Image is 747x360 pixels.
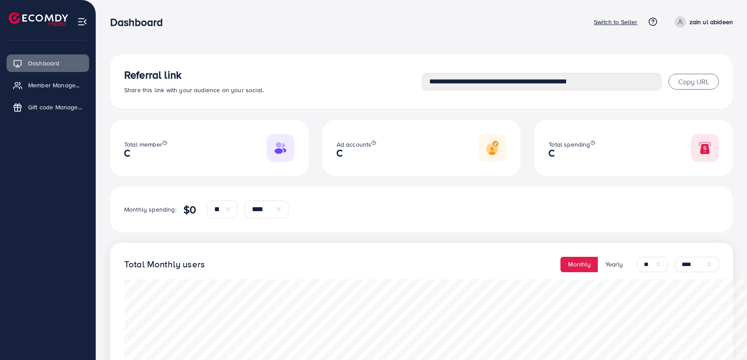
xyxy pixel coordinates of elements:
[7,76,89,94] a: Member Management
[7,54,89,72] a: Dashboard
[9,12,68,26] img: logo
[478,134,506,162] img: Responsive image
[28,103,83,112] span: Gift code Management
[598,257,630,272] button: Yearly
[110,16,170,29] h3: Dashboard
[594,17,638,27] p: Switch to Seller
[28,59,59,68] span: Dashboard
[124,204,176,215] p: Monthly spending:
[124,68,422,81] h3: Referral link
[690,17,733,27] p: zain ul abideen
[124,140,162,149] span: Total member
[678,77,709,86] span: Copy URL
[668,74,719,90] button: Copy URL
[337,140,372,149] span: Ad accounts
[7,98,89,116] a: Gift code Management
[560,257,598,272] button: Monthly
[28,81,83,90] span: Member Management
[691,134,719,162] img: Responsive image
[183,203,196,216] h4: $0
[671,16,733,28] a: zain ul abideen
[77,17,87,27] img: menu
[266,134,294,162] img: Responsive image
[124,86,264,94] span: Share this link with your audience on your social.
[124,259,205,270] h4: Total Monthly users
[549,140,590,149] span: Total spending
